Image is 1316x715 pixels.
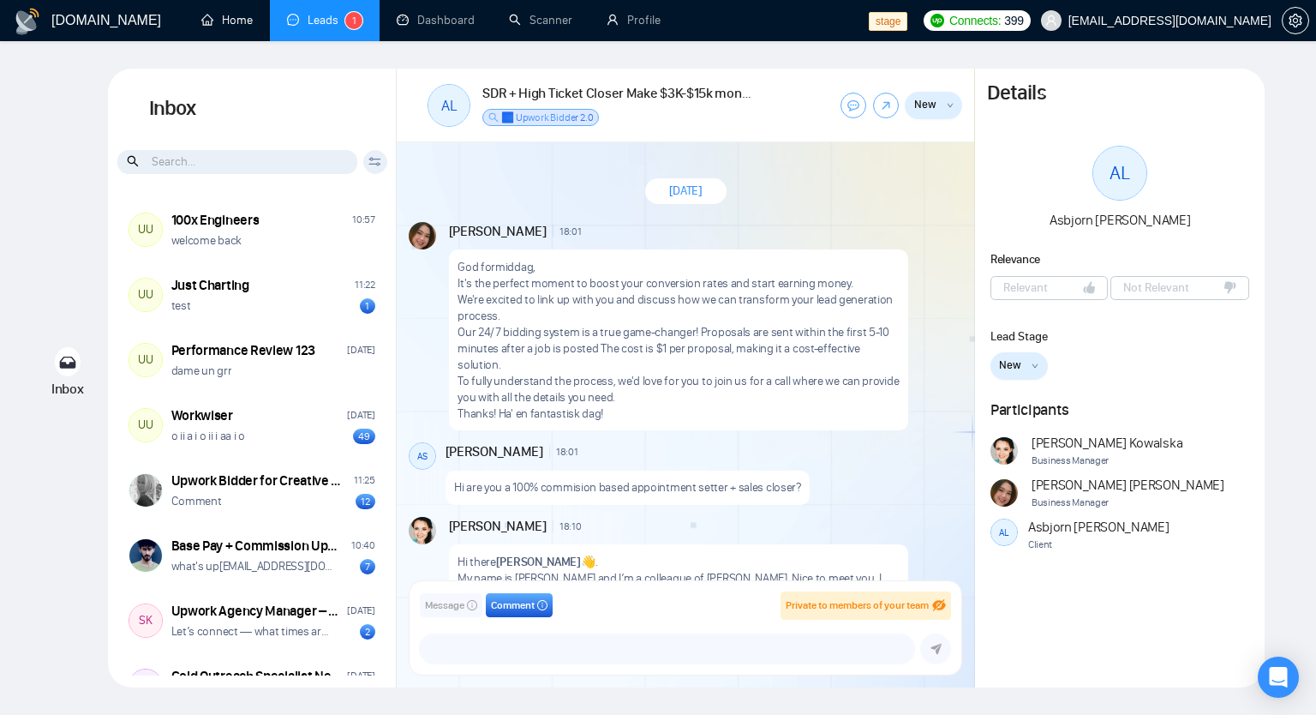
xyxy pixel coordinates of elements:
button: setting [1282,7,1309,34]
div: 7 [360,559,375,574]
div: SK [129,604,162,637]
img: Ellen Holmsten [129,474,162,507]
p: Hi there 👋. [458,554,900,570]
span: info-circle [537,600,547,610]
span: [PERSON_NAME] [449,222,547,241]
h1: Participants [990,400,1250,419]
p: what's up [171,558,335,574]
div: [DATE] [347,342,374,358]
span: Inbox [51,381,84,397]
a: messageLeads1 [287,13,362,27]
img: upwork-logo.png [930,14,944,27]
div: Upwork Bidder for Creative & High-Aesthetic Design Projects [171,472,350,490]
span: Private to members of your team [786,599,929,611]
span: New [999,357,1021,374]
a: dashboardDashboard [397,13,475,27]
div: 11:22 [355,277,375,293]
p: Thanks! Ha' en fantastisk dag! [458,406,900,422]
span: down [947,101,954,109]
img: Andrian Marsella [990,479,1018,507]
p: To fully understand the process, we'd love for you to join us for a call where we can provide you... [458,373,900,406]
span: 1 [352,15,356,27]
img: Agnieszka [409,517,436,544]
div: 11:25 [354,472,375,489]
div: [DATE] [347,668,374,684]
p: test [171,297,191,314]
img: Andrian [409,222,436,249]
div: Cold Outreach Specialist Needed for Lead Generation [171,667,343,686]
div: AL [428,85,470,126]
img: Taimoor Mansoor [129,539,162,572]
button: Not Relevant [1110,276,1249,300]
div: 10:40 [351,538,375,554]
p: Let’s connect — what times are you available [DATE] (US Pacific Time)? [171,623,335,640]
h1: SDR + High Ticket Closer Make $3K-$15k monthly 100% comission based only. [482,84,751,103]
button: Commentinfo-circle [486,593,553,617]
div: 12 [356,494,375,509]
span: 18:01 [559,225,582,238]
span: Client [1028,537,1169,553]
img: Agnieszka Kowalska [990,437,1018,465]
div: 100x Engineers [171,211,260,230]
div: Open Intercom Messenger [1258,657,1299,698]
p: dame un grr [171,363,232,379]
span: Asbjorn [PERSON_NAME] [1028,518,1169,537]
a: [EMAIL_ADDRESS][DOMAIN_NAME] [219,559,388,574]
span: [PERSON_NAME] [PERSON_NAME] [1032,476,1224,495]
span: Message [425,598,464,614]
span: Comment [491,598,535,614]
span: search [127,152,141,171]
span: Business Manager [1032,453,1182,469]
span: Relevance [990,252,1040,267]
div: 10:57 [352,212,375,228]
span: Business Manager [1032,495,1224,511]
div: Upwork Agency Manager – Project Bidding & Promotion [171,602,343,621]
span: 18:10 [559,520,582,533]
a: setting [1282,14,1309,27]
span: Not Relevant [1123,279,1189,297]
div: Workwiser [171,406,233,425]
div: UU [129,344,162,376]
div: Performance Review 123 [171,341,315,360]
sup: 1 [345,12,362,29]
div: UU [129,279,162,311]
div: TT [129,670,162,702]
span: ✅ Upwork Bidder 2.0 [501,111,593,123]
button: Relevant [990,276,1108,300]
div: 2 [360,624,375,640]
span: [PERSON_NAME] [446,442,543,461]
button: Newdown [905,92,962,119]
span: Lead Stage [990,329,1048,344]
div: UU [129,213,162,246]
p: Hi are you a 100% commision based appointment setter + sales closer? [454,479,801,496]
button: Messageinfo-circle [420,593,482,617]
button: Newdown [990,352,1048,380]
a: homeHome [201,13,253,27]
img: logo [14,8,41,35]
span: [PERSON_NAME] [449,517,547,536]
p: welcome back [171,232,242,249]
a: userProfile [607,13,661,27]
div: AL [991,520,1017,545]
p: God formiddag, [458,259,900,275]
span: 18:01 [556,445,578,459]
span: info-circle [467,600,477,610]
div: [DATE] [347,603,374,619]
span: stage [869,12,907,31]
a: searchScanner [509,13,572,27]
div: AL [1093,147,1146,200]
p: o ii a i o ii i aa i o [171,428,245,444]
p: Comment [171,493,222,509]
h1: Details [987,81,1045,106]
span: search [488,112,499,123]
span: New [914,96,936,113]
span: Connects: [949,11,1001,30]
div: 1 [360,298,375,314]
div: [DATE] [347,407,374,424]
div: Just Charting [171,276,249,295]
span: Relevant [1003,279,1048,297]
span: [DATE] [669,183,703,199]
div: UU [129,409,162,442]
span: Asbjorn [PERSON_NAME] [1050,212,1191,228]
div: Base Pay + Commission Upwork Bidder for [GEOGRAPHIC_DATA] Profile [171,537,347,556]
